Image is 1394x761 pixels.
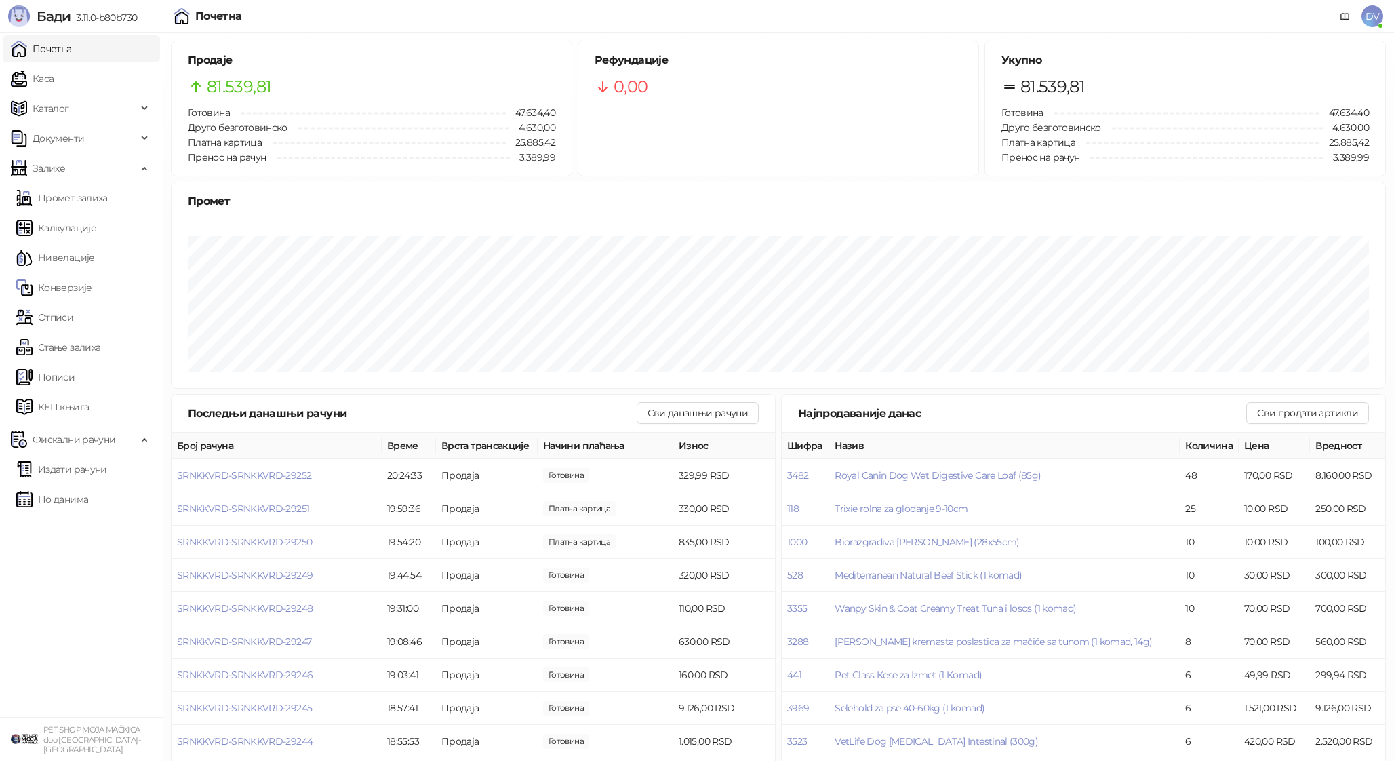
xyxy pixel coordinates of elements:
th: Време [382,433,436,459]
span: 1.000,00 [543,568,589,583]
button: Mediterranean Natural Beef Stick (1 komad) [835,569,1022,581]
span: 4.630,00 [1323,120,1369,135]
span: 47.634,40 [506,105,555,120]
span: 47.634,40 [1319,105,1369,120]
span: 330,00 [543,501,616,516]
td: 330,00 RSD [673,492,775,526]
button: Trixie rolna za glodanje 9-10cm [835,503,968,515]
button: 1000 [787,536,807,548]
td: 110,00 RSD [673,592,775,625]
td: 19:44:54 [382,559,436,592]
td: Продаја [436,625,538,659]
td: Продаја [436,459,538,492]
span: 530,00 [543,468,589,483]
span: 3.389,99 [510,150,555,165]
td: 8 [1180,625,1239,659]
td: 320,00 RSD [673,559,775,592]
td: 250,00 RSD [1310,492,1385,526]
a: Конверзије [16,274,92,301]
th: Шифра [782,433,829,459]
td: 560,00 RSD [1310,625,1385,659]
td: 20:24:33 [382,459,436,492]
span: SRNKKVRD-SRNKKVRD-29250 [177,536,312,548]
td: Продаја [436,592,538,625]
a: Калкулације [16,214,96,241]
td: 10,00 RSD [1239,492,1310,526]
a: Каса [11,65,54,92]
span: 25.885,42 [1319,135,1369,150]
button: Сви данашњи рачуни [637,402,759,424]
span: 4.630,00 [509,120,555,135]
td: 700,00 RSD [1310,592,1385,625]
td: 8.160,00 RSD [1310,459,1385,492]
button: SRNKKVRD-SRNKKVRD-29245 [177,702,312,714]
td: 835,00 RSD [673,526,775,559]
td: 30,00 RSD [1239,559,1310,592]
td: 70,00 RSD [1239,625,1310,659]
span: Pet Class Kese za Izmet (1 Komad) [835,669,982,681]
td: 49,99 RSD [1239,659,1310,692]
small: PET SHOP MOJA MAČKICA doo [GEOGRAPHIC_DATA]-[GEOGRAPHIC_DATA] [43,725,140,754]
span: 505,00 [543,601,589,616]
th: Износ [673,433,775,459]
button: 3482 [787,469,808,482]
td: 48 [1180,459,1239,492]
td: Продаја [436,659,538,692]
span: 3.389,99 [1323,150,1369,165]
h5: Рефундације [595,52,962,69]
td: 18:55:53 [382,725,436,758]
td: 9.126,00 RSD [673,692,775,725]
button: Royal Canin Dog Wet Digestive Care Loaf (85g) [835,469,1041,482]
a: Промет залиха [16,184,108,212]
div: Најпродаваније данас [798,405,1246,422]
td: Продаја [436,725,538,758]
td: 1.015,00 RSD [673,725,775,758]
button: 3523 [787,735,807,747]
td: 10 [1180,526,1239,559]
button: SRNKKVRD-SRNKKVRD-29251 [177,503,309,515]
span: Каталог [33,95,69,122]
span: Залихе [33,155,65,182]
span: Платна картица [1001,136,1075,149]
button: SRNKKVRD-SRNKKVRD-29244 [177,735,313,747]
th: Врста трансакције [436,433,538,459]
a: Пописи [16,364,75,391]
button: Biorazgradiva [PERSON_NAME] (28x55cm) [835,536,1019,548]
span: Фискални рачуни [33,426,115,453]
td: 299,94 RSD [1310,659,1385,692]
span: 81.539,81 [207,74,271,100]
span: 81.539,81 [1020,74,1085,100]
button: Selehold za pse 40-60kg (1 komad) [835,702,984,714]
a: По данима [16,486,88,513]
td: Продаја [436,559,538,592]
th: Количина [1180,433,1239,459]
span: Готовина [188,106,230,119]
button: SRNKKVRD-SRNKKVRD-29248 [177,602,313,614]
td: 9.126,00 RSD [1310,692,1385,725]
td: 160,00 RSD [673,659,775,692]
td: 630,00 RSD [673,625,775,659]
button: SRNKKVRD-SRNKKVRD-29246 [177,669,313,681]
a: Издати рачуни [16,456,107,483]
span: Друго безготовинско [1001,121,1101,134]
span: Документи [33,125,84,152]
span: 630,00 [543,634,589,649]
span: Готовина [1001,106,1043,119]
span: 3.11.0-b80b730 [71,12,137,24]
a: Почетна [11,35,72,62]
button: VetLife Dog [MEDICAL_DATA] Intestinal (300g) [835,735,1038,747]
span: 0,00 [614,74,648,100]
button: Wanpy Skin & Coat Creamy Treat Tuna i losos (1 komad) [835,602,1076,614]
a: Нивелације [16,244,95,271]
td: 18:57:41 [382,692,436,725]
td: 10 [1180,592,1239,625]
a: Отписи [16,304,73,331]
button: SRNKKVRD-SRNKKVRD-29247 [177,636,311,648]
div: Почетна [195,11,242,22]
td: 25 [1180,492,1239,526]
